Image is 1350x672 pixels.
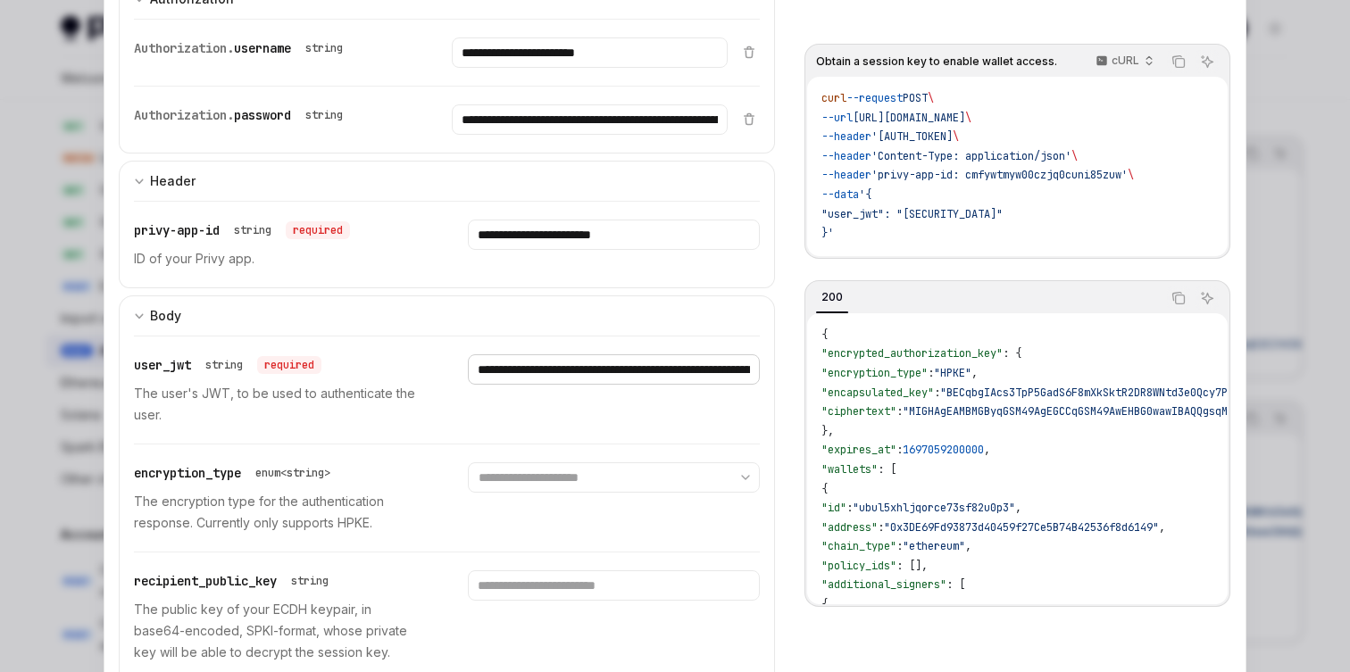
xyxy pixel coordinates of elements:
[871,168,1128,182] span: 'privy-app-id: cmfywtmyw00czjq0cuni85zuw'
[971,366,978,380] span: ,
[903,443,984,457] span: 1697059200000
[1071,149,1078,163] span: \
[150,170,196,192] div: Header
[134,248,425,270] p: ID of your Privy app.
[468,354,759,385] input: Enter user_jwt
[821,577,946,592] span: "additional_signers"
[871,149,1071,163] span: 'Content-Type: application/json'
[821,91,846,105] span: curl
[846,501,853,515] span: :
[119,161,775,201] button: Expand input section
[150,305,181,327] div: Body
[286,221,350,239] div: required
[934,386,940,400] span: :
[821,226,834,240] span: }'
[896,539,903,553] span: :
[468,220,759,250] input: Enter privy-app-id
[821,207,1003,221] span: "user_jwt": "[SECURITY_DATA]"
[821,482,828,496] span: {
[821,501,846,515] span: "id"
[468,570,759,601] input: Enter recipient_public_key
[853,501,1015,515] span: "ubul5xhljqorce73sf82u0p3"
[1159,520,1165,535] span: ,
[1196,286,1219,310] button: Ask AI
[134,40,234,56] span: Authorization.
[134,104,350,126] div: Authorization.password
[1015,501,1021,515] span: ,
[1167,286,1190,310] button: Copy the contents from the code block
[134,491,425,534] p: The encryption type for the authentication response. Currently only supports HPKE.
[468,462,759,493] select: Select encryption_type
[134,383,425,426] p: The user's JWT, to be used to authenticate the user.
[821,346,1003,361] span: "encrypted_authorization_key"
[928,91,934,105] span: \
[896,559,928,573] span: : [],
[903,91,928,105] span: POST
[821,111,853,125] span: --url
[821,520,878,535] span: "address"
[1086,46,1162,77] button: cURL
[821,539,896,553] span: "chain_type"
[134,570,336,592] div: recipient_public_key
[134,357,191,373] span: user_jwt
[134,599,425,663] p: The public key of your ECDH keypair, in base64-encoded, SPKI-format, whose private key will be ab...
[903,539,965,553] span: "ethereum"
[234,107,291,123] span: password
[134,465,241,481] span: encryption_type
[1003,346,1021,361] span: : {
[1167,50,1190,73] button: Copy the contents from the code block
[1196,50,1219,73] button: Ask AI
[853,111,965,125] span: [URL][DOMAIN_NAME]
[965,539,971,553] span: ,
[984,443,990,457] span: ,
[452,104,727,135] input: Enter password
[965,111,971,125] span: \
[878,520,884,535] span: :
[1112,54,1139,68] p: cURL
[821,443,896,457] span: "expires_at"
[738,45,760,59] button: Delete item
[953,129,959,144] span: \
[821,559,896,573] span: "policy_ids"
[821,328,828,342] span: {
[821,386,934,400] span: "encapsulated_key"
[1128,168,1134,182] span: \
[816,286,848,308] div: 200
[134,220,350,241] div: privy-app-id
[821,424,834,438] span: },
[821,404,896,419] span: "ciphertext"
[896,443,903,457] span: :
[134,462,337,484] div: encryption_type
[821,168,871,182] span: --header
[821,129,871,144] span: --header
[896,404,903,419] span: :
[821,597,828,611] span: {
[134,37,350,59] div: Authorization.username
[871,129,953,144] span: '[AUTH_TOKEN]
[134,222,220,238] span: privy-app-id
[884,520,1159,535] span: "0x3DE69Fd93873d40459f27Ce5B74B42536f8d6149"
[738,112,760,126] button: Delete item
[816,54,1057,69] span: Obtain a session key to enable wallet access.
[257,356,321,374] div: required
[946,577,965,592] span: : [
[134,107,234,123] span: Authorization.
[821,187,859,202] span: --data
[934,366,971,380] span: "HPKE"
[119,295,775,336] button: Expand input section
[452,37,727,68] input: Enter username
[859,187,871,202] span: '{
[928,366,934,380] span: :
[878,462,896,477] span: : [
[821,149,871,163] span: --header
[234,40,291,56] span: username
[821,366,928,380] span: "encryption_type"
[846,91,903,105] span: --request
[134,573,277,589] span: recipient_public_key
[134,354,321,376] div: user_jwt
[821,462,878,477] span: "wallets"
